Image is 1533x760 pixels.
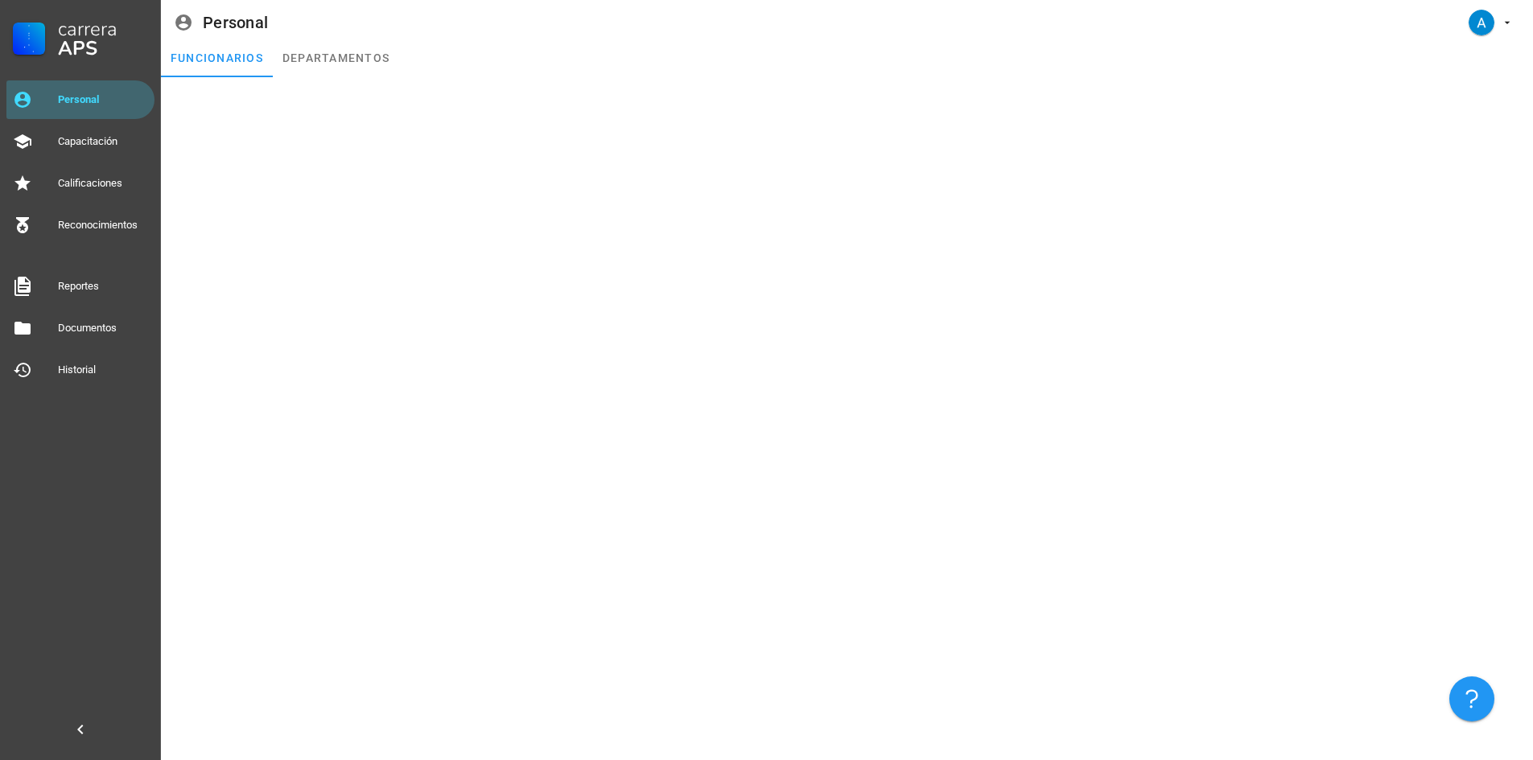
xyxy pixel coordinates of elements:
[1469,10,1494,35] div: avatar
[58,280,148,293] div: Reportes
[58,322,148,335] div: Documentos
[1458,8,1520,37] button: avatar
[58,93,148,106] div: Personal
[6,80,155,119] a: Personal
[58,177,148,190] div: Calificaciones
[273,39,399,77] a: departamentos
[58,19,148,39] div: Carrera
[6,206,155,244] a: Reconocimientos
[6,164,155,203] a: Calificaciones
[58,39,148,58] div: APS
[58,364,148,376] div: Historial
[161,39,273,77] a: funcionarios
[6,309,155,347] a: Documentos
[58,219,148,232] div: Reconocimientos
[58,135,148,148] div: Capacitación
[6,351,155,389] a: Historial
[203,14,268,31] div: Personal
[6,122,155,161] a: Capacitación
[6,267,155,306] a: Reportes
